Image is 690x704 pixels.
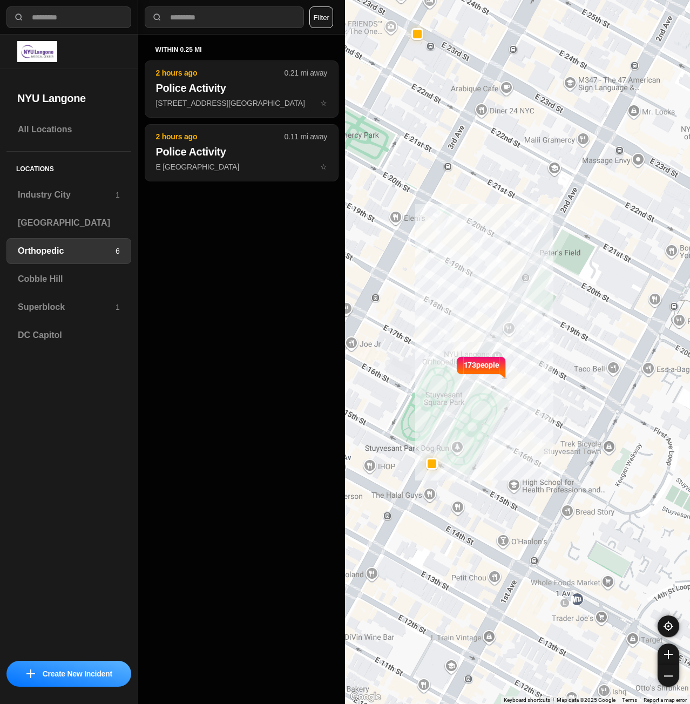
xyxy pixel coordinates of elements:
[557,697,615,703] span: Map data ©2025 Google
[156,161,327,172] p: E [GEOGRAPHIC_DATA]
[6,117,131,143] a: All Locations
[6,152,131,182] h5: Locations
[145,124,339,181] button: 2 hours ago0.11 mi awayPolice ActivityE [GEOGRAPHIC_DATA]star
[145,60,339,118] button: 2 hours ago0.21 mi awayPolice Activity[STREET_ADDRESS][GEOGRAPHIC_DATA]star
[6,294,131,320] a: Superblock1
[622,697,637,703] a: Terms (opens in new tab)
[145,98,339,107] a: 2 hours ago0.21 mi awayPolice Activity[STREET_ADDRESS][GEOGRAPHIC_DATA]star
[156,80,327,96] h2: Police Activity
[463,360,499,383] p: 173 people
[156,131,285,142] p: 2 hours ago
[664,621,673,631] img: recenter
[320,163,327,171] span: star
[285,67,327,78] p: 0.21 mi away
[116,246,120,256] p: 6
[156,98,327,109] p: [STREET_ADDRESS][GEOGRAPHIC_DATA]
[18,329,120,342] h3: DC Capitol
[155,45,328,54] h5: within 0.25 mi
[285,131,327,142] p: 0.11 mi away
[309,6,333,28] button: Filter
[455,355,463,379] img: notch
[6,322,131,348] a: DC Capitol
[658,644,679,665] button: zoom-in
[145,162,339,171] a: 2 hours ago0.11 mi awayPolice ActivityE [GEOGRAPHIC_DATA]star
[658,665,679,687] button: zoom-out
[18,301,116,314] h3: Superblock
[499,355,507,379] img: notch
[6,210,131,236] a: [GEOGRAPHIC_DATA]
[664,672,673,680] img: zoom-out
[156,144,327,159] h2: Police Activity
[17,41,57,62] img: logo
[116,302,120,313] p: 1
[152,12,163,23] img: search
[6,182,131,208] a: Industry City1
[18,188,116,201] h3: Industry City
[644,697,687,703] a: Report a map error
[18,273,120,286] h3: Cobble Hill
[320,99,327,107] span: star
[156,67,285,78] p: 2 hours ago
[504,696,550,704] button: Keyboard shortcuts
[18,123,120,136] h3: All Locations
[6,266,131,292] a: Cobble Hill
[658,615,679,637] button: recenter
[18,245,116,258] h3: Orthopedic
[18,216,120,229] h3: [GEOGRAPHIC_DATA]
[43,668,112,679] p: Create New Incident
[348,690,383,704] img: Google
[6,661,131,687] button: iconCreate New Incident
[6,238,131,264] a: Orthopedic6
[26,669,35,678] img: icon
[664,650,673,659] img: zoom-in
[348,690,383,704] a: Open this area in Google Maps (opens a new window)
[13,12,24,23] img: search
[116,189,120,200] p: 1
[17,91,120,106] h2: NYU Langone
